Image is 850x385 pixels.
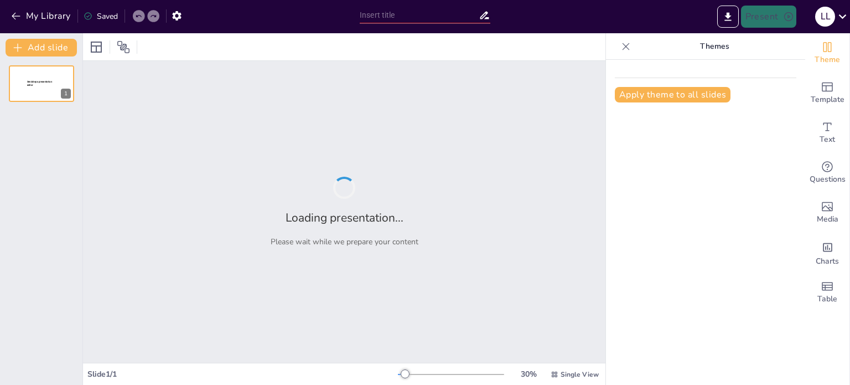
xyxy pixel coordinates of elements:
[615,87,730,102] button: Apply theme to all slides
[817,293,837,305] span: Table
[805,273,849,312] div: Add a table
[6,39,77,57] button: Add slide
[8,7,75,25] button: My Library
[815,54,840,66] span: Theme
[61,89,71,99] div: 1
[87,369,398,379] div: Slide 1 / 1
[815,7,835,27] div: L L
[87,38,105,56] div: Layout
[805,153,849,193] div: Get real-time input from your audience
[27,80,52,86] span: Sendsteps presentation editor
[816,255,839,268] span: Charts
[805,193,849,233] div: Add images, graphics, shapes or video
[515,369,542,379] div: 30 %
[815,6,835,28] button: L L
[805,73,849,113] div: Add ready made slides
[811,94,844,106] span: Template
[805,33,849,73] div: Change the overall theme
[820,134,835,146] span: Text
[271,237,418,247] p: Please wait while we prepare your content
[717,6,739,28] button: Export to PowerPoint
[805,113,849,153] div: Add text boxes
[635,33,794,60] p: Themes
[9,65,74,102] div: Sendsteps presentation editor1
[805,233,849,273] div: Add charts and graphs
[810,173,846,186] span: Questions
[817,213,838,225] span: Media
[286,210,403,225] h2: Loading presentation...
[360,7,479,23] input: Insert title
[117,40,130,54] span: Position
[84,11,118,22] div: Saved
[561,370,599,379] span: Single View
[741,6,796,28] button: Present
